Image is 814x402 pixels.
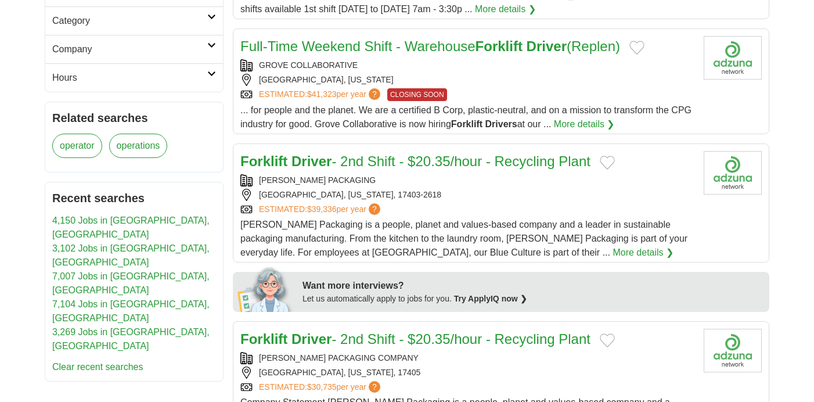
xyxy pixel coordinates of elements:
[52,134,102,158] a: operator
[240,220,687,257] span: [PERSON_NAME] Packaging is a people, planet and values-based company and a leader in sustainable ...
[369,88,380,100] span: ?
[52,327,210,351] a: 3,269 Jobs in [GEOGRAPHIC_DATA], [GEOGRAPHIC_DATA]
[240,105,691,129] span: ... for people and the planet. We are a certified B Corp, plastic-neutral, and on a mission to tr...
[475,2,536,16] a: More details ❯
[52,189,216,207] h2: Recent searches
[52,362,143,372] a: Clear recent searches
[369,381,380,393] span: ?
[302,293,762,305] div: Let us automatically apply to jobs for you.
[307,382,337,392] span: $30,735
[45,6,223,35] a: Category
[454,294,527,303] a: Try ApplyIQ now ❯
[52,109,216,127] h2: Related searches
[369,203,380,215] span: ?
[302,279,762,293] div: Want more interviews?
[240,74,694,86] div: [GEOGRAPHIC_DATA], [US_STATE]
[485,119,517,129] strong: Drivers
[307,204,337,214] span: $39,336
[307,89,337,99] span: $41,323
[240,331,287,347] strong: Forklift
[240,38,620,54] a: Full-Time Weekend Shift - WarehouseForklift Driver(Replen)
[240,59,694,71] div: GROVE COLLABORATIVE
[240,367,694,379] div: [GEOGRAPHIC_DATA], [US_STATE], 17405
[629,41,644,55] button: Add to favorite jobs
[291,153,332,169] strong: Driver
[259,203,383,216] a: ESTIMATED:$39,336per year?
[387,88,447,101] span: CLOSING SOON
[45,63,223,92] a: Hours
[704,36,762,80] img: Company logo
[240,174,694,186] div: [PERSON_NAME] PACKAGING
[52,14,207,28] h2: Category
[52,42,207,56] h2: Company
[259,381,383,393] a: ESTIMATED:$30,735per year?
[52,243,210,267] a: 3,102 Jobs in [GEOGRAPHIC_DATA], [GEOGRAPHIC_DATA]
[704,151,762,195] img: Company logo
[554,117,615,131] a: More details ❯
[240,352,694,364] div: [PERSON_NAME] PACKAGING COMPANY
[704,329,762,372] img: Company logo
[52,271,210,295] a: 7,007 Jobs in [GEOGRAPHIC_DATA], [GEOGRAPHIC_DATA]
[600,333,615,347] button: Add to favorite jobs
[240,153,590,169] a: Forklift Driver- 2nd Shift - $20.35/hour - Recycling Plant
[259,88,383,101] a: ESTIMATED:$41,323per year?
[240,153,287,169] strong: Forklift
[237,265,294,312] img: apply-iq-scientist.png
[52,216,210,239] a: 4,150 Jobs in [GEOGRAPHIC_DATA], [GEOGRAPHIC_DATA]
[52,71,207,85] h2: Hours
[600,156,615,170] button: Add to favorite jobs
[527,38,567,54] strong: Driver
[613,246,673,260] a: More details ❯
[52,299,210,323] a: 7,104 Jobs in [GEOGRAPHIC_DATA], [GEOGRAPHIC_DATA]
[451,119,482,129] strong: Forklift
[240,331,590,347] a: Forklift Driver- 2nd Shift - $20.35/hour - Recycling Plant
[476,38,523,54] strong: Forklift
[291,331,332,347] strong: Driver
[240,189,694,201] div: [GEOGRAPHIC_DATA], [US_STATE], 17403-2618
[45,35,223,63] a: Company
[109,134,168,158] a: operations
